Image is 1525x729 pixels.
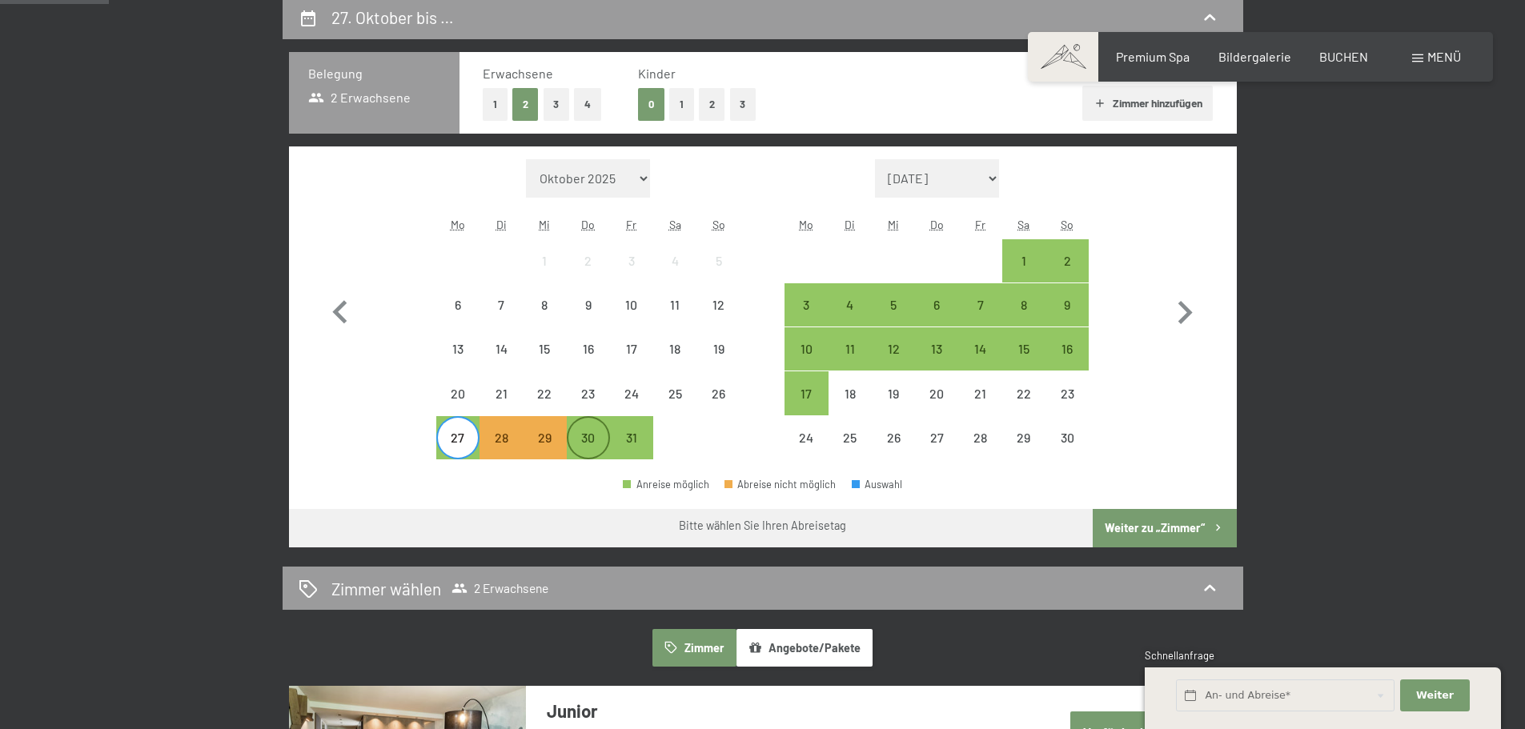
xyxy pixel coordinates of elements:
div: Bitte wählen Sie Ihren Abreisetag [679,518,846,534]
div: 16 [1047,342,1087,383]
span: Weiter [1416,688,1454,703]
div: 21 [960,387,1000,427]
span: 2 Erwachsene [308,89,411,106]
div: Wed Oct 15 2025 [523,327,566,371]
div: Mon Oct 20 2025 [436,371,480,415]
button: 2 [512,88,539,121]
div: Abreise nicht möglich, da die Mindestaufenthaltsdauer nicht erfüllt wird [523,416,566,459]
button: Nächster Monat [1162,159,1208,460]
div: 13 [917,342,957,383]
div: 28 [481,431,521,471]
abbr: Samstag [1017,218,1029,231]
abbr: Freitag [975,218,985,231]
h2: Zimmer wählen [331,577,441,600]
div: Abreise nicht möglich [958,416,1001,459]
div: Abreise nicht möglich [480,371,523,415]
div: 16 [568,342,608,383]
div: Abreise möglich [872,283,915,326]
div: 3 [786,298,826,338]
div: Mon Nov 10 2025 [785,327,828,371]
abbr: Montag [799,218,813,231]
div: Abreise möglich [1002,283,1045,326]
abbr: Dienstag [496,218,507,231]
div: 25 [830,431,870,471]
div: 10 [786,342,826,383]
div: 6 [438,298,478,338]
div: Abreise möglich [436,416,480,459]
div: 2 [1047,254,1087,294]
div: Sun Oct 19 2025 [696,327,740,371]
div: Abreise nicht möglich [1045,371,1089,415]
div: 18 [830,387,870,427]
div: 4 [655,254,695,294]
div: 26 [873,431,913,471]
div: 23 [1047,387,1087,427]
div: Tue Nov 11 2025 [829,327,872,371]
div: Sat Nov 08 2025 [1002,283,1045,326]
div: Abreise möglich [785,371,828,415]
div: 24 [612,387,652,427]
div: 23 [568,387,608,427]
div: Abreise nicht möglich [480,327,523,371]
div: Wed Oct 29 2025 [523,416,566,459]
div: Sun Oct 05 2025 [696,239,740,282]
div: Sun Oct 12 2025 [696,283,740,326]
div: 9 [568,298,608,338]
div: 6 [917,298,957,338]
div: 21 [481,387,521,427]
div: Sun Nov 30 2025 [1045,416,1089,459]
div: Abreise nicht möglich [696,239,740,282]
div: 10 [612,298,652,338]
div: 7 [481,298,521,338]
div: 25 [655,387,695,427]
div: Abreise möglich [610,416,653,459]
div: 20 [917,387,957,427]
div: 5 [873,298,913,338]
div: Thu Nov 20 2025 [915,371,958,415]
div: Tue Nov 04 2025 [829,283,872,326]
div: Abreise nicht möglich [653,327,696,371]
abbr: Montag [451,218,465,231]
div: 1 [1004,254,1044,294]
div: Abreise nicht möglich [523,327,566,371]
div: 27 [917,431,957,471]
abbr: Donnerstag [581,218,595,231]
a: BUCHEN [1319,49,1368,64]
div: Sat Oct 25 2025 [653,371,696,415]
div: Abreise möglich [785,327,828,371]
div: Abreise nicht möglich [653,371,696,415]
div: 30 [568,431,608,471]
div: Tue Nov 18 2025 [829,371,872,415]
div: Mon Oct 13 2025 [436,327,480,371]
div: Thu Nov 27 2025 [915,416,958,459]
span: Erwachsene [483,66,553,81]
div: Sat Oct 04 2025 [653,239,696,282]
div: Wed Nov 26 2025 [872,416,915,459]
div: Wed Oct 22 2025 [523,371,566,415]
div: 29 [524,431,564,471]
a: Premium Spa [1116,49,1190,64]
div: 7 [960,298,1000,338]
div: Abreise möglich [829,283,872,326]
div: Fri Oct 17 2025 [610,327,653,371]
div: Abreise nicht möglich [610,327,653,371]
button: 3 [544,88,570,121]
span: Schnellanfrage [1145,649,1214,662]
div: Abreise nicht möglich [1002,416,1045,459]
abbr: Sonntag [1061,218,1074,231]
div: Abreise nicht möglich [480,283,523,326]
div: Fri Nov 07 2025 [958,283,1001,326]
div: Sun Nov 09 2025 [1045,283,1089,326]
div: 11 [655,298,695,338]
div: Abreise nicht möglich [653,283,696,326]
div: Sun Nov 16 2025 [1045,327,1089,371]
div: Sat Nov 01 2025 [1002,239,1045,282]
div: 8 [524,298,564,338]
div: 15 [1004,342,1044,383]
div: Abreise nicht möglich [610,239,653,282]
div: Abreise möglich [915,327,958,371]
div: Thu Oct 02 2025 [567,239,610,282]
div: Anreise möglich [623,479,709,490]
div: Tue Oct 07 2025 [480,283,523,326]
div: Sat Oct 11 2025 [653,283,696,326]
